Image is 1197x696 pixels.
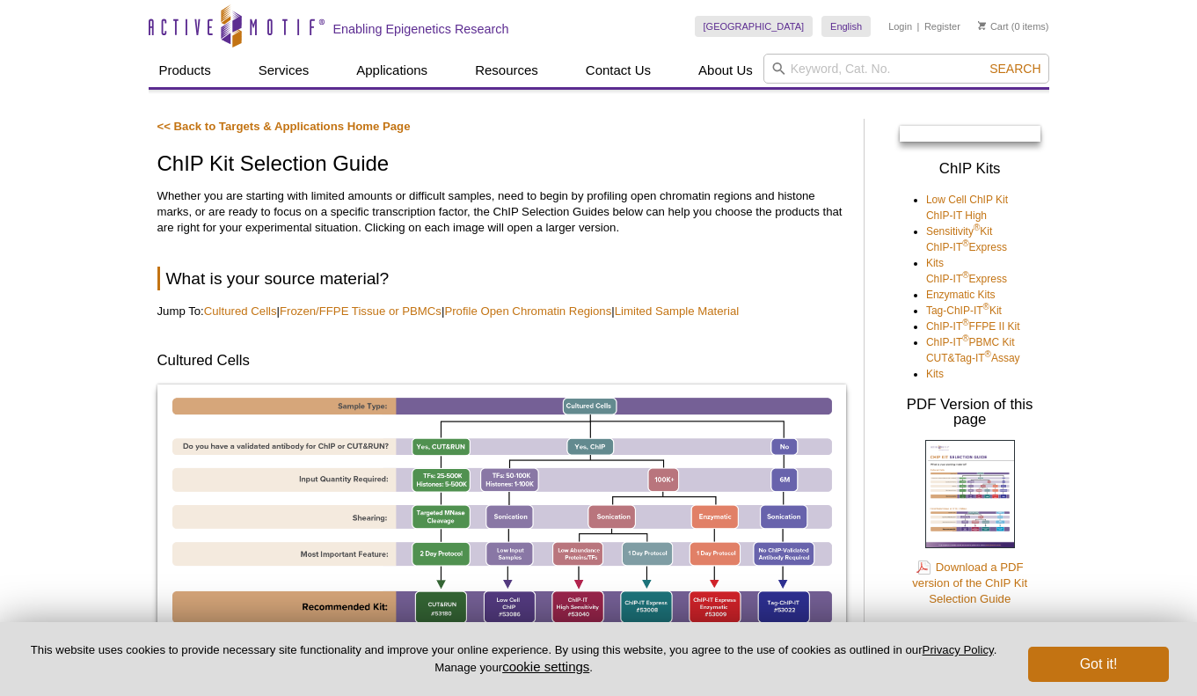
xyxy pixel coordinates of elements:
[575,54,661,87] a: Contact Us
[926,208,1025,239] a: ChIP-IT High Sensitivity®Kit
[157,267,846,290] h2: What is your source material?
[248,54,320,87] a: Services
[900,398,1040,428] h3: PDF Version of this page
[888,20,912,33] a: Login
[615,304,739,318] a: Limited Sample Material​
[978,21,986,30] img: Your Cart
[157,385,846,639] a: Click for larger image
[962,333,968,343] sup: ®
[989,62,1040,76] span: Search
[821,16,871,37] a: English
[926,192,1008,208] a: Low Cell ChIP Kit
[917,16,920,37] li: |
[157,304,846,319] p: Jump To: | | |
[157,385,846,634] img: ChIP Kits Guide 1
[763,54,1049,84] input: Keyword, Cat. No.
[695,16,814,37] a: [GEOGRAPHIC_DATA]
[333,21,509,37] h2: Enabling Epigenetics Research
[924,20,960,33] a: Register
[149,54,222,87] a: Products
[912,559,1027,607] a: Download a PDFversion of the ChIP KitSelection Guide
[926,319,1020,334] a: ChIP-IT®FFPE II Kit
[978,20,1009,33] a: Cart
[926,334,1015,350] a: ChIP-IT®PBMC Kit
[204,304,277,318] a: Cultured Cells
[157,120,411,133] a: << Back to Targets & Applications Home Page
[1028,647,1169,682] button: Got it!
[157,188,846,236] p: Whether you are starting with limited amounts or difficult samples, need to begin by profiling op...
[985,349,991,359] sup: ®
[688,54,763,87] a: About Us
[925,440,1015,548] img: ChIP Kit Selection Guide
[28,642,999,676] p: This website uses cookies to provide necessary site functionality and improve your online experie...
[464,54,549,87] a: Resources
[900,159,1040,179] h3: ChIP Kits
[157,152,846,178] h1: ChIP Kit Selection Guide
[978,16,1049,37] li: (0 items)
[280,304,442,318] a: Frozen/FFPE Tissue or PBMCs
[923,643,994,656] a: Privacy Policy
[983,302,989,311] sup: ®
[926,271,1025,303] a: ChIP-IT®Express Enzymatic Kits
[962,270,968,280] sup: ®
[502,659,589,674] button: cookie settings
[925,545,1015,558] a: Click to download the ChIP Kit Selection Guide
[157,350,846,371] h3: Cultured Cells
[974,223,980,232] sup: ®
[926,303,1002,319] a: Tag-ChIP-IT®Kit
[984,61,1046,77] button: Search
[926,350,1025,382] a: CUT&Tag-IT®Assay Kits
[962,238,968,248] sup: ®
[346,54,438,87] a: Applications
[926,239,1025,271] a: ChIP-IT®Express Kits
[444,304,611,318] a: Profile Open Chromatin Regions
[962,318,968,327] sup: ®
